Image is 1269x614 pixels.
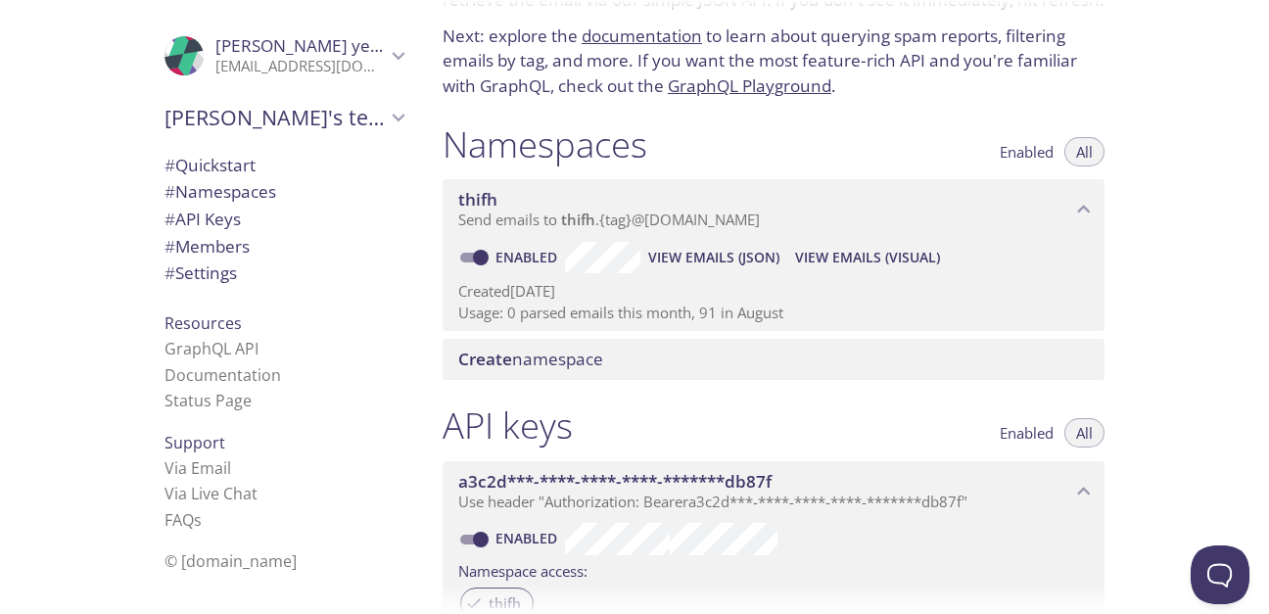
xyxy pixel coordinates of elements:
div: Luis yerbes [149,24,419,88]
span: Quickstart [164,154,256,176]
div: Luis's team [149,92,419,143]
h1: API keys [443,403,573,448]
span: thifh [458,188,497,211]
div: Quickstart [149,152,419,179]
span: # [164,235,175,258]
span: View Emails (Visual) [795,246,940,269]
h1: Namespaces [443,122,647,166]
p: Next: explore the to learn about querying spam reports, filtering emails by tag, and more. If you... [443,24,1104,99]
span: Members [164,235,250,258]
a: GraphQL Playground [668,74,831,97]
div: Create namespace [443,339,1104,380]
span: # [164,180,175,203]
iframe: Help Scout Beacon - Open [1191,545,1249,604]
button: View Emails (Visual) [787,242,948,273]
span: # [164,154,175,176]
span: Resources [164,312,242,334]
div: Team Settings [149,260,419,287]
span: [PERSON_NAME]'s team [164,104,386,131]
button: Enabled [988,137,1065,166]
a: Enabled [493,529,565,547]
span: Support [164,432,225,453]
span: API Keys [164,208,241,230]
label: Namespace access: [458,555,587,584]
span: View Emails (JSON) [648,246,779,269]
span: namespace [458,348,603,370]
button: Enabled [988,418,1065,448]
span: © [DOMAIN_NAME] [164,550,297,572]
a: Enabled [493,248,565,266]
button: All [1064,418,1104,448]
span: Create [458,348,512,370]
p: Usage: 0 parsed emails this month, 91 in August [458,303,1089,323]
span: # [164,208,175,230]
a: Documentation [164,364,281,386]
p: Created [DATE] [458,281,1089,302]
span: thifh [561,210,595,229]
a: GraphQL API [164,338,258,359]
span: s [194,509,202,531]
button: All [1064,137,1104,166]
a: Via Live Chat [164,483,258,504]
p: [EMAIL_ADDRESS][DOMAIN_NAME] [215,57,386,76]
button: View Emails (JSON) [640,242,787,273]
a: FAQ [164,509,202,531]
div: Namespaces [149,178,419,206]
span: Namespaces [164,180,276,203]
span: Settings [164,261,237,284]
a: documentation [582,24,702,47]
div: thifh namespace [443,179,1104,240]
a: Via Email [164,457,231,479]
div: Members [149,233,419,260]
div: API Keys [149,206,419,233]
span: # [164,261,175,284]
span: [PERSON_NAME] yerbes [215,34,404,57]
span: Send emails to . {tag} @[DOMAIN_NAME] [458,210,760,229]
a: Status Page [164,390,252,411]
